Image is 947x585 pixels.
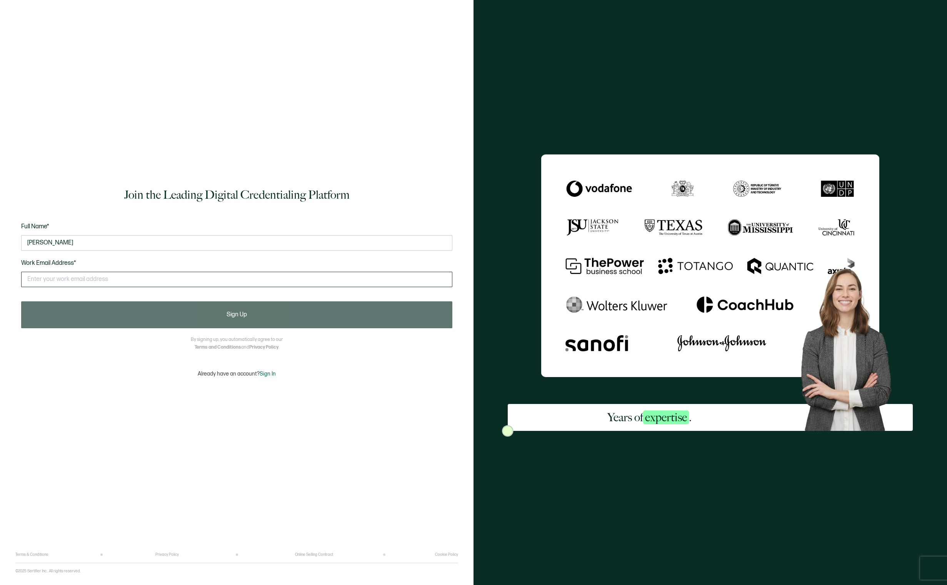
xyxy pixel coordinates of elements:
span: Work Email Address* [21,259,76,267]
h1: Join the Leading Digital Credentialing Platform [124,187,350,203]
a: Terms & Conditions [15,552,48,557]
span: Full Name* [21,223,49,230]
input: Jane Doe [21,235,452,251]
img: Sertifier Signup [502,425,514,437]
h2: Years of . [607,410,692,425]
img: Sertifier Signup - Years of <span class="strong-h">expertise</span>. [541,154,879,377]
a: Privacy Policy [249,344,278,350]
p: By signing up, you automatically agree to our and . [191,336,283,351]
p: Already have an account? [198,371,276,377]
span: Sign In [260,371,276,377]
a: Cookie Policy [435,552,458,557]
span: expertise [643,410,689,424]
p: ©2025 Sertifier Inc.. All rights reserved. [15,569,81,573]
input: Enter your work email address [21,272,452,287]
a: Privacy Policy [155,552,179,557]
a: Terms and Conditions [195,344,241,350]
button: Sign Up [21,301,452,328]
img: Sertifier Signup - Years of <span class="strong-h">expertise</span>. Hero [791,260,913,431]
a: Online Selling Contract [295,552,333,557]
span: Sign Up [227,312,247,318]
